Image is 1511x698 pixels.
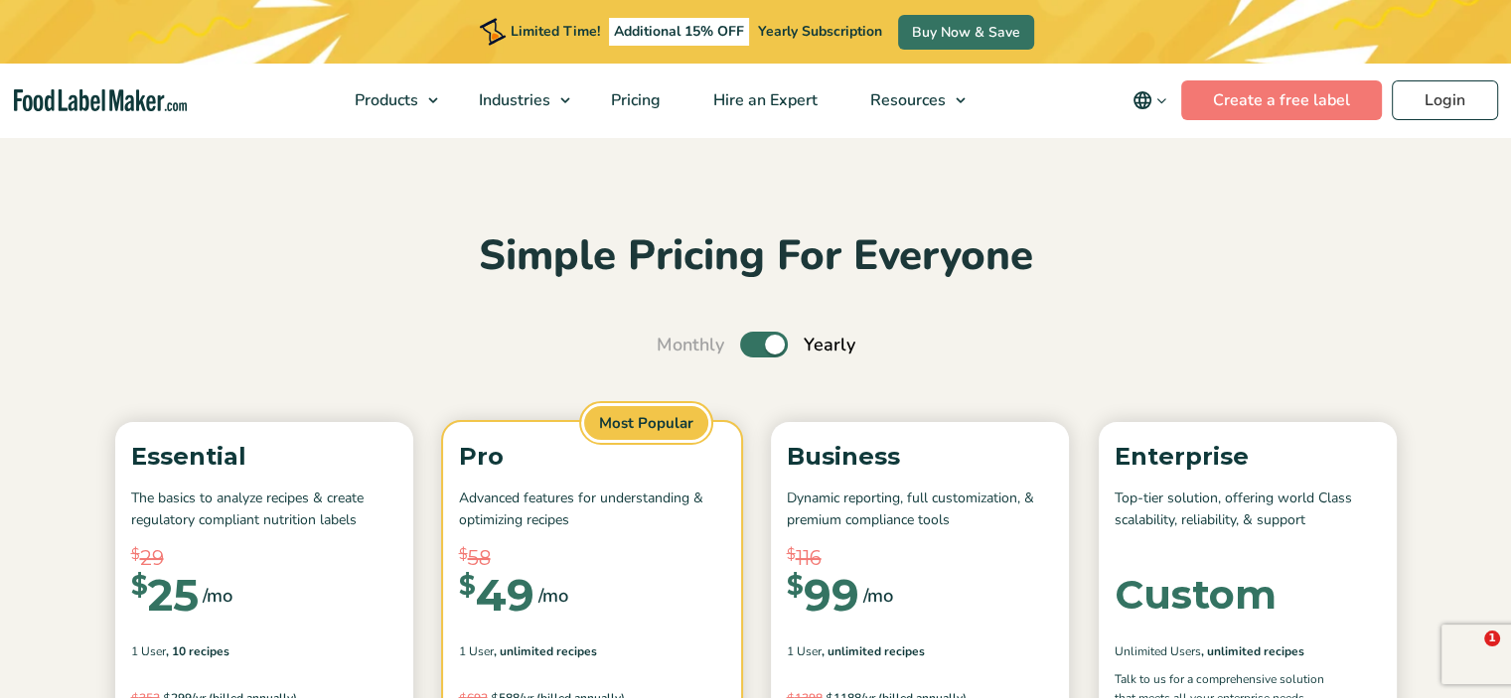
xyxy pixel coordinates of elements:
[1392,80,1498,120] a: Login
[473,89,552,111] span: Industries
[105,229,1407,284] h2: Simple Pricing For Everyone
[804,332,855,358] span: Yearly
[864,89,948,111] span: Resources
[459,642,494,660] span: 1 User
[787,573,859,617] div: 99
[740,332,788,357] label: Toggle
[787,438,1053,476] p: Business
[131,573,148,599] span: $
[203,582,232,610] span: /mo
[166,642,229,660] span: , 10 Recipes
[609,18,749,46] span: Additional 15% OFF
[796,543,822,573] span: 116
[140,543,164,573] span: 29
[131,543,140,566] span: $
[453,64,580,137] a: Industries
[787,543,796,566] span: $
[844,64,976,137] a: Resources
[581,403,711,444] span: Most Popular
[1201,642,1304,660] span: , Unlimited Recipes
[1114,488,1511,644] iframe: Intercom notifications message
[349,89,420,111] span: Products
[687,64,839,137] a: Hire an Expert
[131,488,397,532] p: The basics to analyze recipes & create regulatory compliant nutrition labels
[1115,642,1201,660] span: Unlimited Users
[459,573,476,599] span: $
[605,89,663,111] span: Pricing
[131,573,199,617] div: 25
[822,642,925,660] span: , Unlimited Recipes
[585,64,682,137] a: Pricing
[511,22,600,41] span: Limited Time!
[707,89,820,111] span: Hire an Expert
[758,22,882,41] span: Yearly Subscription
[131,438,397,476] p: Essential
[1181,80,1382,120] a: Create a free label
[787,488,1053,532] p: Dynamic reporting, full customization, & premium compliance tools
[131,642,166,660] span: 1 User
[459,488,725,532] p: Advanced features for understanding & optimizing recipes
[898,15,1034,50] a: Buy Now & Save
[1484,630,1500,646] span: 1
[459,573,534,617] div: 49
[538,582,568,610] span: /mo
[494,642,597,660] span: , Unlimited Recipes
[1443,630,1491,678] iframe: Intercom live chat
[863,582,893,610] span: /mo
[468,543,491,573] span: 58
[329,64,448,137] a: Products
[1115,438,1381,476] p: Enterprise
[459,543,468,566] span: $
[657,332,724,358] span: Monthly
[787,642,822,660] span: 1 User
[459,438,725,476] p: Pro
[787,573,804,599] span: $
